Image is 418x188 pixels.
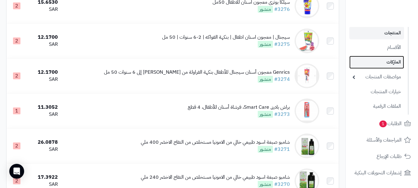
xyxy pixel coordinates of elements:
[349,56,404,68] a: الماركات
[258,76,273,83] span: منشور
[29,174,58,181] div: 17.3922
[29,6,58,13] div: SAR
[13,177,20,184] span: 2
[29,34,58,41] div: 12.1700
[258,6,273,13] span: منشور
[29,41,58,48] div: SAR
[13,2,20,9] span: 2
[349,70,404,84] a: مواصفات المنتجات
[162,34,290,41] div: سيجنال | معجون اسنان اطفال | بنكهة الفواكه | 2-6 سنوات | 50 مل
[13,72,20,79] span: 2
[349,149,414,164] a: طلبات الإرجاع
[295,98,319,123] img: براش باديز‏, Smart Care، فرشاة أسنان للأطفال، 4 قطع
[274,76,290,83] a: #3274
[379,119,402,128] span: الطلبات
[13,37,20,44] span: 2
[29,104,58,111] div: 11.3052
[367,136,402,144] span: المراجعات والأسئلة
[104,69,290,76] div: Genrics معجون أسنان سيجنال للأطفال بنكهة الفراولة من [PERSON_NAME] إلى 6 سنوات 50 مل
[295,63,319,88] img: Genrics معجون أسنان سيجنال للأطفال بنكهة الفراولة من عمر سنتين إلى 6 سنوات 50 مل
[349,133,414,147] a: المراجعات والأسئلة
[379,120,387,127] span: 1
[141,174,290,181] div: شامبو صبغة اسود طبيعي خالي من الامونيا مستخلص من التفاح الاخضر 240 ملي
[13,107,20,114] span: 1
[274,41,290,48] a: #3275
[349,85,404,98] a: خيارات المنتجات
[258,146,273,153] span: منشور
[29,146,58,153] div: SAR
[258,181,273,188] span: منشور
[295,28,319,53] img: سيجنال | معجون اسنان اطفال | بنكهة الفواكه | 2-6 سنوات | 50 مل
[274,181,290,188] a: #3270
[29,181,58,188] div: SAR
[349,116,414,131] a: الطلبات1
[349,41,404,54] a: الأقسام
[377,152,402,161] span: طلبات الإرجاع
[274,6,290,13] a: #3276
[29,111,58,118] div: SAR
[349,165,414,180] a: إشعارات التحويلات البنكية
[188,104,290,111] div: براش باديز‏, Smart Care، فرشاة أسنان للأطفال، 4 قطع
[29,69,58,76] div: 12.1700
[349,27,404,39] a: المنتجات
[274,146,290,153] a: #3271
[141,139,290,146] div: شامبو صبغة اسود طبيعي خالي من الامونيا مستخلص من التفاح الاخضر 400 ملي
[258,41,273,48] span: منشور
[274,111,290,118] a: #3273
[355,168,402,177] span: إشعارات التحويلات البنكية
[13,142,20,149] span: 2
[29,76,58,83] div: SAR
[258,111,273,118] span: منشور
[9,164,24,179] div: Open Intercom Messenger
[295,133,319,158] img: شامبو صبغة اسود طبيعي خالي من الامونيا مستخلص من التفاح الاخضر 400 ملي
[349,100,404,113] a: الملفات الرقمية
[29,139,58,146] div: 26.0878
